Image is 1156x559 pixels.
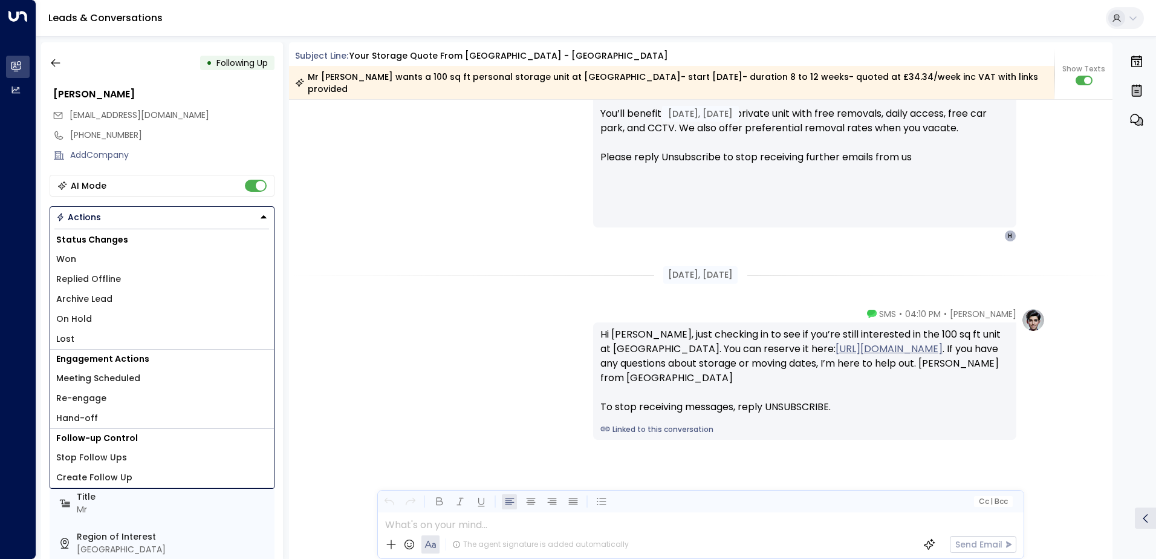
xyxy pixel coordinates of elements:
div: [GEOGRAPHIC_DATA] [77,543,270,556]
span: SMS [879,308,896,320]
span: • [944,308,947,320]
span: Re-engage [56,392,106,405]
a: Linked to this conversation [600,424,1009,435]
span: Create Follow Up [56,471,132,484]
span: Meeting Scheduled [56,372,140,385]
span: Following Up [216,57,268,69]
div: Mr [77,503,270,516]
span: Archive Lead [56,293,112,306]
div: [DATE], [DATE] [662,106,739,122]
button: Cc|Bcc [973,496,1012,508]
div: AI Mode [71,180,106,192]
a: Leads & Conversations [48,11,163,25]
span: Stop Follow Ups [56,451,127,464]
div: Hi [PERSON_NAME], just checking in to see if you’re still interested in the 100 sq ft unit at [GE... [600,327,1009,414]
span: hotned2016@gmail.com [70,109,209,122]
span: 04:10 PM [905,308,941,320]
h1: Status Changes [50,230,274,249]
div: The agent signature is added automatically [452,539,629,550]
button: Redo [403,494,418,509]
span: Subject Line: [295,50,348,62]
h1: Engagement Actions [50,350,274,368]
div: [PHONE_NUMBER] [70,129,274,142]
button: Undo [382,494,397,509]
div: AddCompany [70,149,274,162]
h1: Follow-up Control [50,429,274,448]
a: [URL][DOMAIN_NAME] [836,342,943,356]
div: • [206,52,212,74]
img: profile-logo.png [1021,308,1045,332]
div: Mr [PERSON_NAME] wants a 100 sq ft personal storage unit at [GEOGRAPHIC_DATA]- start [DATE]- dura... [295,71,1048,95]
span: [PERSON_NAME] [950,308,1016,320]
span: Hand-off [56,412,98,425]
label: Title [77,491,270,503]
div: Actions [56,212,101,223]
div: Button group with a nested menu [50,206,274,228]
span: [EMAIL_ADDRESS][DOMAIN_NAME] [70,109,209,121]
span: Replied Offline [56,273,121,286]
div: [DATE], [DATE] [663,266,738,284]
label: Region of Interest [77,531,270,543]
span: | [990,497,993,506]
div: [PERSON_NAME] [53,87,274,102]
span: Lost [56,333,74,345]
span: Show Texts [1062,64,1105,74]
span: Cc Bcc [978,497,1007,506]
span: • [899,308,902,320]
div: H [1004,230,1016,242]
span: Won [56,253,76,266]
button: Actions [50,206,274,228]
div: Your storage quote from [GEOGRAPHIC_DATA] - [GEOGRAPHIC_DATA] [349,50,668,62]
span: On Hold [56,313,92,325]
